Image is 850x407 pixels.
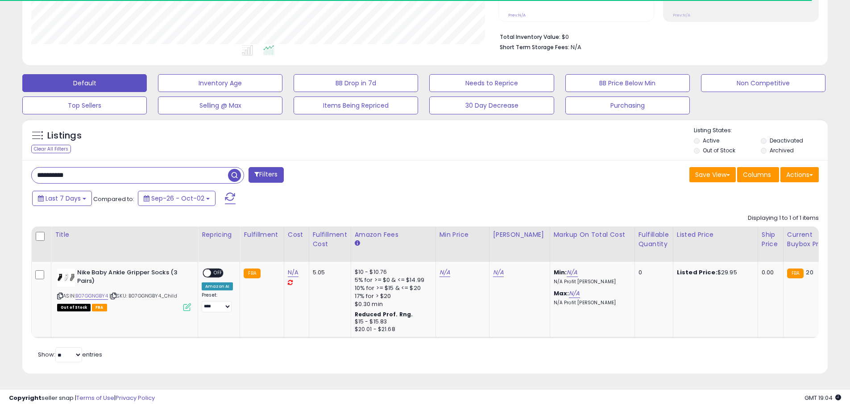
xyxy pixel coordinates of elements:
[22,74,147,92] button: Default
[355,326,429,333] div: $20.01 - $21.68
[355,318,429,326] div: $15 - $15.83
[787,269,804,278] small: FBA
[116,394,155,402] a: Privacy Policy
[554,300,628,306] p: N/A Profit [PERSON_NAME]
[493,268,504,277] a: N/A
[244,269,260,278] small: FBA
[639,230,669,249] div: Fulfillable Quantity
[76,394,114,402] a: Terms of Use
[9,394,155,403] div: seller snap | |
[567,268,577,277] a: N/A
[355,269,429,276] div: $10 - $10.76
[677,230,754,239] div: Listed Price
[31,145,71,153] div: Clear All Filters
[554,268,567,277] b: Min:
[288,230,305,239] div: Cost
[770,137,803,144] label: Deactivated
[554,279,628,285] p: N/A Profit [PERSON_NAME]
[75,292,108,300] a: B07GGNGBY4
[138,191,216,206] button: Sep-26 - Oct-02
[440,268,450,277] a: N/A
[440,230,485,239] div: Min Price
[47,130,82,142] h5: Listings
[639,269,666,277] div: 0
[500,43,569,51] b: Short Term Storage Fees:
[780,167,819,182] button: Actions
[57,269,75,286] img: 314koU7SlqL._SL40_.jpg
[355,292,429,300] div: 17% for > $20
[288,268,299,277] a: N/A
[550,227,634,262] th: The percentage added to the cost of goods (COGS) that forms the calculator for Min & Max prices.
[508,13,526,18] small: Prev: N/A
[770,147,794,154] label: Archived
[158,97,282,114] button: Selling @ Max
[202,292,233,312] div: Preset:
[689,167,736,182] button: Save View
[748,214,819,222] div: Displaying 1 to 1 of 1 items
[565,97,690,114] button: Purchasing
[554,289,569,298] b: Max:
[565,74,690,92] button: BB Price Below Min
[38,350,102,359] span: Show: entries
[158,74,282,92] button: Inventory Age
[313,269,344,277] div: 5.05
[32,191,92,206] button: Last 7 Days
[92,304,107,311] span: FBA
[677,268,717,277] b: Listed Price:
[429,97,554,114] button: 30 Day Decrease
[554,230,631,239] div: Markup on Total Cost
[500,33,560,41] b: Total Inventory Value:
[762,269,776,277] div: 0.00
[9,394,41,402] strong: Copyright
[109,292,177,299] span: | SKU: B07GGNGBY4_Child
[787,230,833,249] div: Current Buybox Price
[313,230,347,249] div: Fulfillment Cost
[569,289,580,298] a: N/A
[77,269,186,287] b: Nike Baby Ankle Gripper Socks (3 Pairs)
[703,147,735,154] label: Out of Stock
[244,230,280,239] div: Fulfillment
[673,13,690,18] small: Prev: N/A
[694,126,828,135] p: Listing States:
[355,284,429,292] div: 10% for >= $15 & <= $20
[429,74,554,92] button: Needs to Reprice
[355,239,360,248] small: Amazon Fees.
[151,194,204,203] span: Sep-26 - Oct-02
[22,97,147,114] button: Top Sellers
[493,230,546,239] div: [PERSON_NAME]
[703,137,719,144] label: Active
[249,167,283,183] button: Filters
[55,230,194,239] div: Title
[93,195,134,203] span: Compared to:
[355,276,429,284] div: 5% for >= $0 & <= $14.99
[46,194,81,203] span: Last 7 Days
[294,97,418,114] button: Items Being Repriced
[57,304,91,311] span: All listings that are currently out of stock and unavailable for purchase on Amazon
[57,269,191,310] div: ASIN:
[500,31,812,42] li: $0
[202,230,236,239] div: Repricing
[355,230,432,239] div: Amazon Fees
[677,269,751,277] div: $29.95
[355,300,429,308] div: $0.30 min
[743,170,771,179] span: Columns
[571,43,581,51] span: N/A
[211,269,225,277] span: OFF
[737,167,779,182] button: Columns
[202,282,233,290] div: Amazon AI
[701,74,825,92] button: Non Competitive
[762,230,780,249] div: Ship Price
[355,310,413,318] b: Reduced Prof. Rng.
[804,394,841,402] span: 2025-10-10 19:04 GMT
[806,268,813,277] span: 20
[294,74,418,92] button: BB Drop in 7d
